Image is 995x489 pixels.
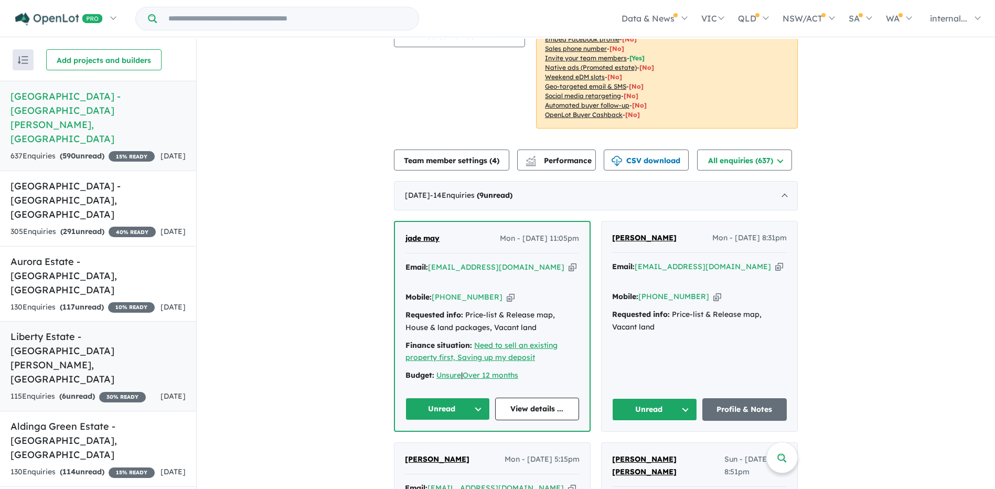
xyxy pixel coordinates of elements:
span: Mon - [DATE] 8:31pm [712,232,787,244]
span: Mon - [DATE] 5:15pm [505,453,580,466]
a: View details ... [495,398,580,420]
span: 9 [479,190,484,200]
input: Try estate name, suburb, builder or developer [159,7,416,30]
span: [No] [632,101,647,109]
div: | [405,369,579,382]
span: 30 % READY [99,392,146,402]
span: 6 [62,391,66,401]
h5: Aldinga Green Estate - [GEOGRAPHIC_DATA] , [GEOGRAPHIC_DATA] [10,419,186,462]
a: [PHONE_NUMBER] [432,292,502,302]
span: [No] [607,73,622,81]
strong: Email: [612,262,635,271]
strong: Mobile: [405,292,432,302]
strong: Requested info: [405,310,463,320]
h5: Aurora Estate - [GEOGRAPHIC_DATA] , [GEOGRAPHIC_DATA] [10,254,186,297]
u: Social media retargeting [545,92,621,100]
span: 291 [63,227,76,236]
img: line-chart.svg [526,156,536,162]
img: sort.svg [18,56,28,64]
span: [PERSON_NAME] [PERSON_NAME] [612,454,677,476]
a: Need to sell an existing property first, Saving up my deposit [405,341,558,363]
strong: Mobile: [612,292,638,301]
a: [EMAIL_ADDRESS][DOMAIN_NAME] [635,262,771,271]
strong: ( unread) [60,302,104,312]
span: [ No ] [609,45,624,52]
h5: Liberty Estate - [GEOGRAPHIC_DATA][PERSON_NAME] , [GEOGRAPHIC_DATA] [10,329,186,386]
span: [No] [629,82,644,90]
span: 15 % READY [109,151,155,162]
span: 117 [62,302,75,312]
u: Automated buyer follow-up [545,101,629,109]
u: Native ads (Promoted estate) [545,63,637,71]
a: [PHONE_NUMBER] [638,292,709,301]
button: Copy [569,262,576,273]
div: Price-list & Release map, House & land packages, Vacant land [405,309,579,334]
a: Unsure [436,370,461,380]
span: Mon - [DATE] 11:05pm [500,232,579,245]
span: 10 % READY [108,302,155,313]
u: Sales phone number [545,45,607,52]
a: [PERSON_NAME] [PERSON_NAME] [612,453,724,479]
a: [EMAIL_ADDRESS][DOMAIN_NAME] [428,262,564,272]
span: Sun - [DATE] 8:51pm [724,453,787,479]
div: 115 Enquir ies [10,390,146,403]
span: 114 [62,467,76,476]
div: 637 Enquir ies [10,150,155,163]
button: Add projects and builders [46,49,162,70]
button: CSV download [604,150,689,171]
div: 130 Enquir ies [10,301,155,314]
h5: [GEOGRAPHIC_DATA] - [GEOGRAPHIC_DATA][PERSON_NAME] , [GEOGRAPHIC_DATA] [10,89,186,146]
span: [PERSON_NAME] [405,454,469,464]
button: Unread [612,398,697,421]
img: Openlot PRO Logo White [15,13,103,26]
button: Copy [507,292,515,303]
strong: ( unread) [477,190,512,200]
span: [No] [639,63,654,71]
u: Embed Facebook profile [545,35,619,43]
span: jade may [405,233,440,243]
strong: ( unread) [60,151,104,161]
u: OpenLot Buyer Cashback [545,111,623,119]
span: [ Yes ] [629,54,645,62]
a: Profile & Notes [702,398,787,421]
span: [DATE] [161,151,186,161]
strong: Budget: [405,370,434,380]
img: download icon [612,156,622,166]
span: [ No ] [622,35,637,43]
div: 130 Enquir ies [10,466,155,479]
strong: ( unread) [60,467,104,476]
span: [No] [625,111,640,119]
span: internal... [930,13,967,24]
span: 40 % READY [109,227,156,237]
span: 15 % READY [109,467,155,478]
u: Geo-targeted email & SMS [545,82,626,90]
a: jade may [405,232,440,245]
span: [PERSON_NAME] [612,233,677,242]
strong: Requested info: [612,310,670,319]
span: [DATE] [161,227,186,236]
div: 305 Enquir ies [10,226,156,238]
strong: Email: [405,262,428,272]
h5: [GEOGRAPHIC_DATA] - [GEOGRAPHIC_DATA] , [GEOGRAPHIC_DATA] [10,179,186,221]
u: Weekend eDM slots [545,73,605,81]
button: Unread [405,398,490,420]
strong: ( unread) [60,227,104,236]
span: [DATE] [161,302,186,312]
strong: Finance situation: [405,341,472,350]
img: bar-chart.svg [526,159,536,166]
span: [DATE] [161,467,186,476]
span: [No] [624,92,638,100]
span: 590 [62,151,76,161]
span: 4 [492,156,497,165]
button: Performance [517,150,596,171]
button: Copy [775,261,783,272]
span: [DATE] [161,391,186,401]
button: Copy [713,291,721,302]
a: [PERSON_NAME] [405,453,469,466]
button: All enquiries (637) [697,150,792,171]
a: [PERSON_NAME] [612,232,677,244]
a: Over 12 months [463,370,518,380]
